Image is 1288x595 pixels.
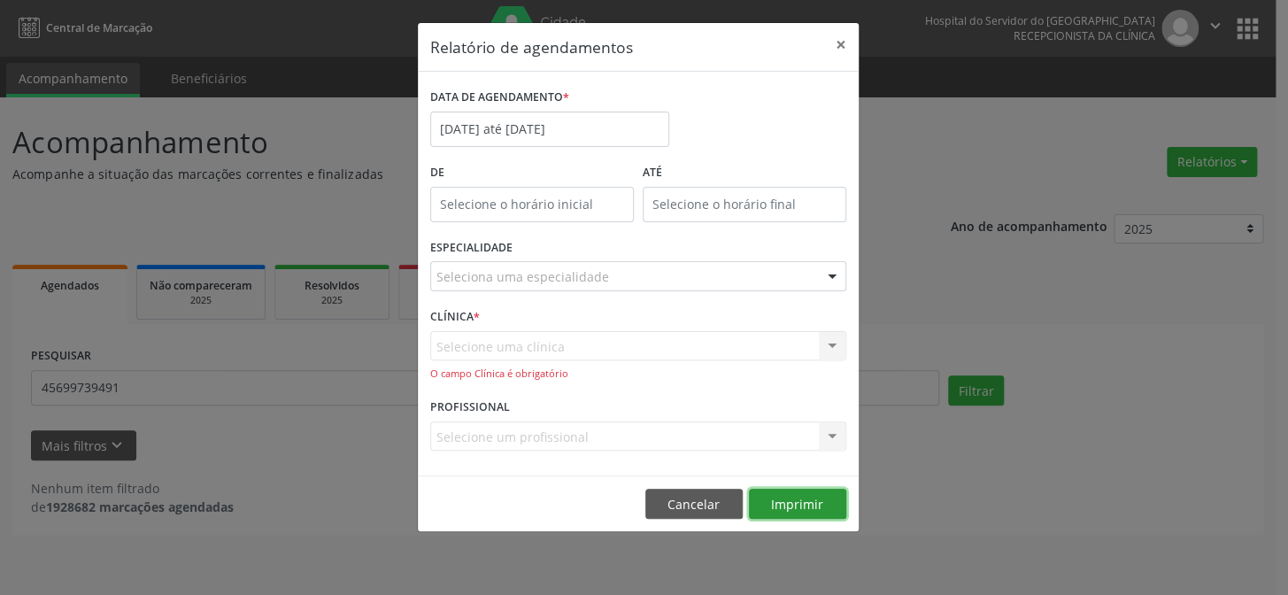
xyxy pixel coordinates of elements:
[645,489,743,519] button: Cancelar
[430,159,634,187] label: De
[430,35,633,58] h5: Relatório de agendamentos
[430,187,634,222] input: Selecione o horário inicial
[430,394,510,421] label: PROFISSIONAL
[436,267,609,286] span: Seleciona uma especialidade
[643,187,846,222] input: Selecione o horário final
[749,489,846,519] button: Imprimir
[430,304,480,331] label: CLÍNICA
[430,367,846,382] div: O campo Clínica é obrigatório
[823,23,859,66] button: Close
[430,235,513,262] label: ESPECIALIDADE
[643,159,846,187] label: ATÉ
[430,112,669,147] input: Selecione uma data ou intervalo
[430,84,569,112] label: DATA DE AGENDAMENTO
